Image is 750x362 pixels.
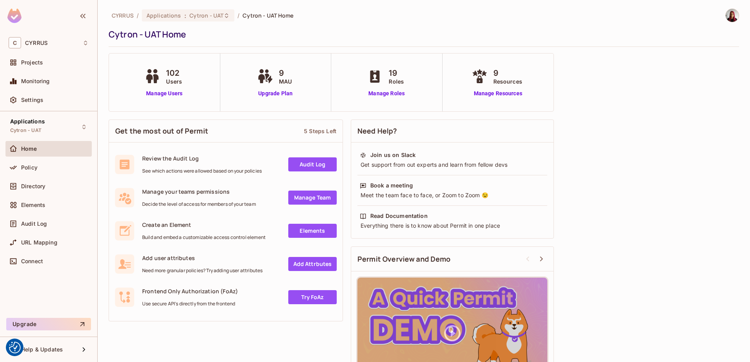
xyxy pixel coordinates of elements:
div: Join us on Slack [370,151,416,159]
a: Upgrade Plan [255,89,296,98]
span: See which actions were allowed based on your policies [142,168,262,174]
span: URL Mapping [21,239,57,246]
a: Manage Users [143,89,186,98]
img: Michaela Sekaninová [726,9,739,22]
span: Resources [493,77,522,86]
span: Cytron - UAT Home [243,12,293,19]
span: Elements [21,202,45,208]
span: Permit Overview and Demo [357,254,451,264]
span: Home [21,146,37,152]
span: Get the most out of Permit [115,126,208,136]
div: Cytron - UAT Home [109,29,735,40]
img: SReyMgAAAABJRU5ErkJggg== [7,9,21,23]
span: Applications [146,12,181,19]
li: / [137,12,139,19]
span: 102 [166,67,182,79]
span: Settings [21,97,43,103]
a: Try FoAz [288,290,337,304]
div: 5 Steps Left [304,127,336,135]
span: 9 [493,67,522,79]
span: Need Help? [357,126,397,136]
span: Workspace: CYRRUS [25,40,48,46]
a: Manage Roles [365,89,408,98]
span: Review the Audit Log [142,155,262,162]
span: Frontend Only Authorization (FoAz) [142,287,238,295]
span: 9 [279,67,292,79]
div: Everything there is to know about Permit in one place [360,222,545,230]
span: Decide the level of access for members of your team [142,201,256,207]
a: Elements [288,224,337,238]
span: Monitoring [21,78,50,84]
span: : [184,12,187,19]
span: Use secure API's directly from the frontend [142,301,238,307]
span: Connect [21,258,43,264]
span: Projects [21,59,43,66]
a: Manage Resources [470,89,526,98]
div: Get support from out experts and learn from fellow devs [360,161,545,169]
img: Revisit consent button [9,342,21,353]
span: Create an Element [142,221,266,228]
span: Need more granular policies? Try adding user attributes [142,267,262,274]
span: Directory [21,183,45,189]
span: the active workspace [112,12,134,19]
button: Consent Preferences [9,342,21,353]
span: Add user attributes [142,254,262,262]
span: Cytron - UAT [10,127,41,134]
span: C [9,37,21,48]
span: Users [166,77,182,86]
span: Help & Updates [21,346,63,353]
span: Policy [21,164,37,171]
span: Applications [10,118,45,125]
a: Add Attrbutes [288,257,337,271]
div: Book a meeting [370,182,413,189]
a: Audit Log [288,157,337,171]
span: MAU [279,77,292,86]
span: Roles [389,77,404,86]
a: Manage Team [288,191,337,205]
button: Upgrade [6,318,91,330]
span: 19 [389,67,404,79]
span: Cytron - UAT [189,12,224,19]
div: Read Documentation [370,212,428,220]
span: Build and embed a customizable access control element [142,234,266,241]
span: Manage your teams permissions [142,188,256,195]
div: Meet the team face to face, or Zoom to Zoom 😉 [360,191,545,199]
span: Audit Log [21,221,47,227]
li: / [237,12,239,19]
